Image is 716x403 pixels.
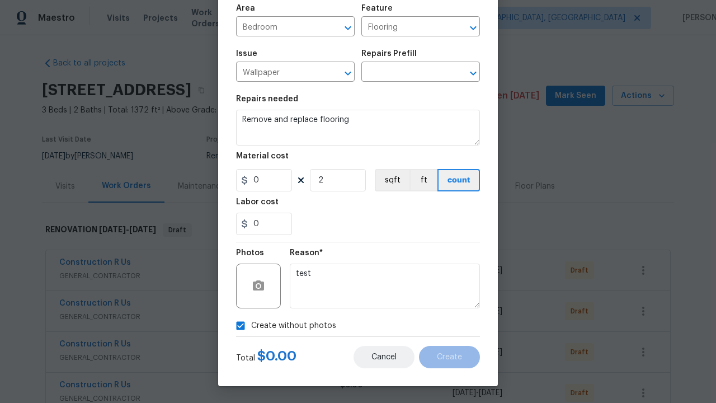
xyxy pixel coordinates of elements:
textarea: Remove and replace flooring [236,110,480,146]
span: Cancel [371,353,397,362]
h5: Material cost [236,152,289,160]
textarea: test [290,264,480,308]
button: Open [465,20,481,36]
span: Create without photos [251,320,336,332]
h5: Labor cost [236,198,279,206]
button: Open [340,20,356,36]
button: count [437,169,480,191]
button: Cancel [354,346,414,368]
h5: Repairs Prefill [361,50,417,58]
div: Total [236,350,296,364]
span: Create [437,353,462,362]
button: sqft [375,169,409,191]
h5: Feature [361,4,393,12]
h5: Photos [236,249,264,257]
span: $ 0.00 [257,349,296,363]
button: Create [419,346,480,368]
h5: Repairs needed [236,95,298,103]
h5: Area [236,4,255,12]
h5: Reason* [290,249,323,257]
button: Open [340,65,356,81]
button: ft [409,169,437,191]
button: Open [465,65,481,81]
h5: Issue [236,50,257,58]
